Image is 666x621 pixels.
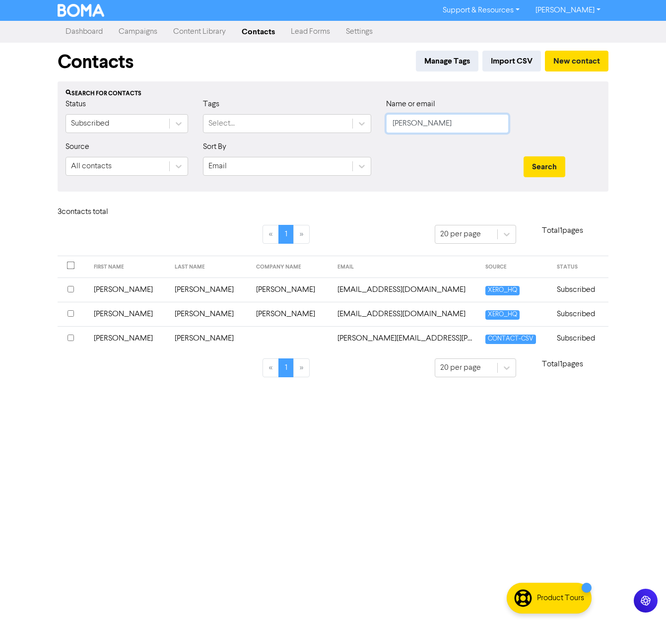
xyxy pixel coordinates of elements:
[88,302,169,326] td: [PERSON_NAME]
[332,326,479,350] td: james.ridpath@yat.org.nz
[208,160,227,172] div: Email
[482,51,541,71] button: Import CSV
[551,326,608,350] td: Subscribed
[416,51,478,71] button: Manage Tags
[386,98,435,110] label: Name or email
[479,256,551,278] th: SOURCE
[551,277,608,302] td: Subscribed
[332,302,479,326] td: earme105@gmail.com
[278,225,294,244] a: Page 1 is your current page
[66,141,89,153] label: Source
[516,225,608,237] p: Total 1 pages
[203,141,226,153] label: Sort By
[111,22,165,42] a: Campaigns
[58,4,104,17] img: BOMA Logo
[88,326,169,350] td: [PERSON_NAME]
[66,89,600,98] div: Search for contacts
[440,228,481,240] div: 20 per page
[485,335,536,344] span: CONTACT-CSV
[332,277,479,302] td: amyridpath74@gmail.com
[516,358,608,370] p: Total 1 pages
[58,51,133,73] h1: Contacts
[616,573,666,621] iframe: Chat Widget
[440,362,481,374] div: 20 per page
[71,160,112,172] div: All contacts
[485,310,520,320] span: XERO_HQ
[250,302,332,326] td: [PERSON_NAME]
[208,118,235,130] div: Select...
[545,51,608,71] button: New contact
[250,277,332,302] td: [PERSON_NAME]
[169,326,250,350] td: [PERSON_NAME]
[338,22,381,42] a: Settings
[524,156,565,177] button: Search
[169,302,250,326] td: [PERSON_NAME]
[551,256,608,278] th: STATUS
[66,98,86,110] label: Status
[551,302,608,326] td: Subscribed
[435,2,528,18] a: Support & Resources
[88,277,169,302] td: [PERSON_NAME]
[88,256,169,278] th: FIRST NAME
[169,277,250,302] td: [PERSON_NAME]
[283,22,338,42] a: Lead Forms
[485,286,520,295] span: XERO_HQ
[332,256,479,278] th: EMAIL
[169,256,250,278] th: LAST NAME
[165,22,234,42] a: Content Library
[58,22,111,42] a: Dashboard
[203,98,219,110] label: Tags
[58,207,137,217] h6: 3 contact s total
[528,2,608,18] a: [PERSON_NAME]
[234,22,283,42] a: Contacts
[250,256,332,278] th: COMPANY NAME
[71,118,109,130] div: Subscribed
[278,358,294,377] a: Page 1 is your current page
